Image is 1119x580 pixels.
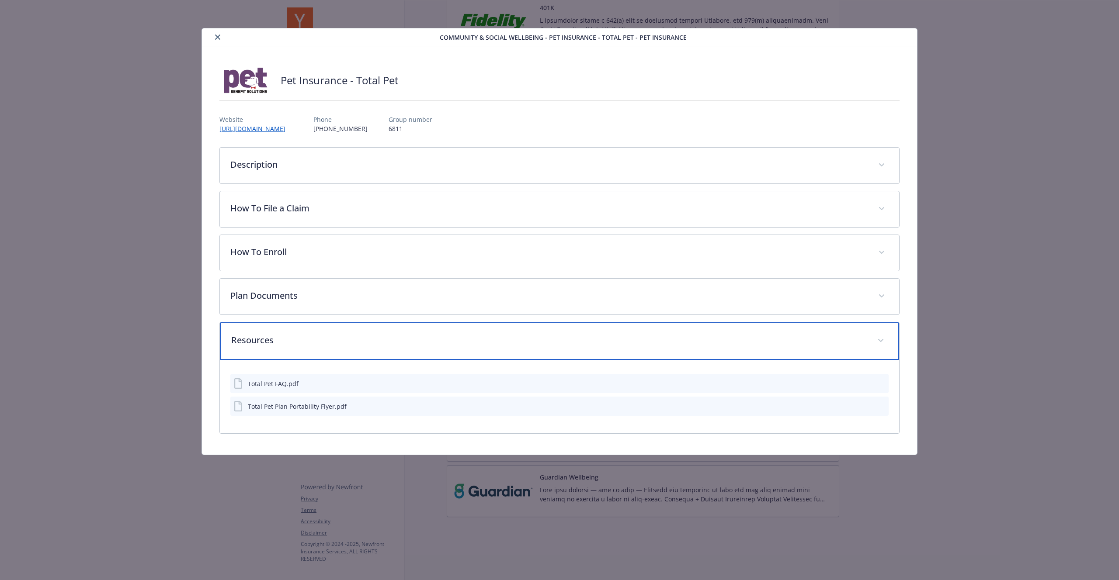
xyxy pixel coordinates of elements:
[220,279,899,314] div: Plan Documents
[219,124,292,133] a: [URL][DOMAIN_NAME]
[281,73,399,88] h2: Pet Insurance - Total Pet
[230,245,868,259] p: How To Enroll
[112,28,1007,455] div: details for plan Community & Social Wellbeing - Pet Insurance - Total Pet - Pet Insurance
[440,33,687,42] span: Community & Social Wellbeing - Pet Insurance - Total Pet - Pet Insurance
[877,402,885,411] button: preview file
[220,191,899,227] div: How To File a Claim
[220,148,899,183] div: Description
[877,379,885,388] button: preview file
[231,334,867,347] p: Resources
[313,124,368,133] p: [PHONE_NUMBER]
[389,124,432,133] p: 6811
[313,115,368,124] p: Phone
[863,402,870,411] button: download file
[220,235,899,271] div: How To Enroll
[230,289,868,302] p: Plan Documents
[248,402,347,411] div: Total Pet Plan Portability Flyer.pdf
[212,32,223,42] button: close
[230,158,868,171] p: Description
[220,322,899,360] div: Resources
[219,115,292,124] p: Website
[219,67,272,93] img: Pet Benefit Solutions
[230,202,868,215] p: How To File a Claim
[389,115,432,124] p: Group number
[248,379,299,388] div: Total Pet FAQ.pdf
[863,379,870,388] button: download file
[220,360,899,433] div: Resources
